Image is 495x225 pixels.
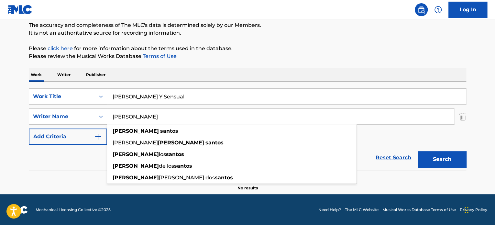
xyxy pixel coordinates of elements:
[418,151,466,167] button: Search
[434,6,442,14] img: help
[94,133,102,141] img: 9d2ae6d4665cec9f34b9.svg
[29,129,107,145] button: Add Criteria
[158,140,204,146] strong: [PERSON_NAME]
[345,207,379,213] a: The MLC Website
[159,174,215,181] span: [PERSON_NAME] dos
[415,3,428,16] a: Public Search
[237,177,258,191] p: No results
[55,68,72,82] p: Writer
[29,45,466,52] p: Please for more information about the terms used in the database.
[33,113,91,120] div: Writer Name
[448,2,487,18] a: Log In
[463,194,495,225] iframe: Chat Widget
[33,93,91,100] div: Work Title
[113,174,159,181] strong: [PERSON_NAME]
[113,140,158,146] span: [PERSON_NAME]
[141,53,177,59] a: Terms of Use
[8,206,28,214] img: logo
[84,68,107,82] p: Publisher
[8,5,33,14] img: MLC Logo
[166,151,184,157] strong: santos
[113,128,159,134] strong: [PERSON_NAME]
[113,151,159,157] strong: [PERSON_NAME]
[29,29,466,37] p: It is not an authoritative source for recording information.
[432,3,445,16] div: Help
[159,163,174,169] span: de los
[174,163,192,169] strong: santos
[205,140,224,146] strong: santos
[382,207,456,213] a: Musical Works Database Terms of Use
[48,45,73,51] a: click here
[460,207,487,213] a: Privacy Policy
[29,88,466,171] form: Search Form
[372,151,414,165] a: Reset Search
[29,68,44,82] p: Work
[159,151,166,157] span: los
[29,52,466,60] p: Please review the Musical Works Database
[215,174,233,181] strong: santos
[459,108,466,125] img: Delete Criterion
[318,207,341,213] a: Need Help?
[113,163,159,169] strong: [PERSON_NAME]
[465,200,468,220] div: Drag
[29,21,466,29] p: The accuracy and completeness of The MLC's data is determined solely by our Members.
[417,6,425,14] img: search
[36,207,111,213] span: Mechanical Licensing Collective © 2025
[160,128,178,134] strong: santos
